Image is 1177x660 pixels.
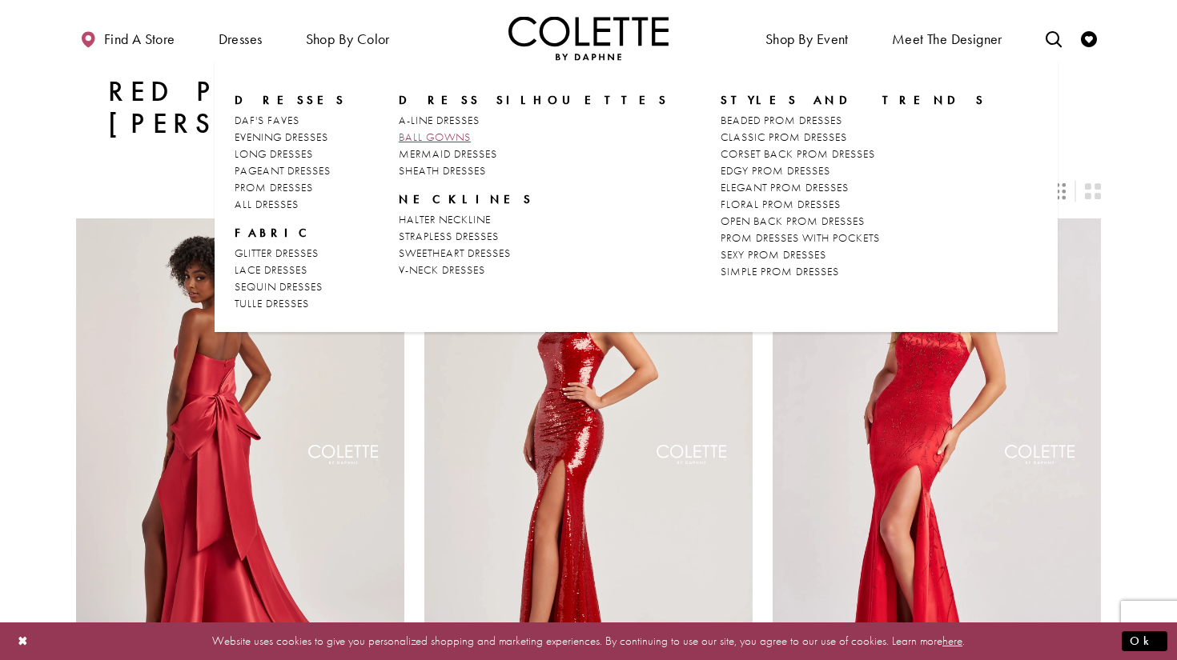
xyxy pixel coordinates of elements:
span: CORSET BACK PROM DRESSES [721,146,875,161]
span: ALL DRESSES [235,197,299,211]
span: Find a store [104,31,175,47]
span: OPEN BACK PROM DRESSES [721,214,865,228]
a: PAGEANT DRESSES [235,162,347,179]
a: EDGY PROM DRESSES [721,162,986,179]
a: Visit Home Page [508,16,669,60]
span: CLASSIC PROM DRESSES [721,130,847,144]
span: LACE DRESSES [235,262,307,277]
a: Toggle search [1042,16,1066,60]
span: DRESS SILHOUETTES [399,92,669,108]
a: GLITTER DRESSES [235,245,347,262]
a: CLASSIC PROM DRESSES [721,129,986,146]
a: SIMPLE PROM DRESSES [721,263,986,280]
a: PROM DRESSES [235,179,347,196]
a: BALL GOWNS [399,129,669,146]
span: Shop By Event [765,31,849,47]
a: OPEN BACK PROM DRESSES [721,213,986,230]
span: NECKLINES [399,191,669,207]
a: DAF'S FAVES [235,112,347,129]
span: Switch layout to 3 columns [1050,183,1066,199]
a: LONG DRESSES [235,146,347,162]
span: STYLES AND TRENDS [721,92,986,108]
span: GLITTER DRESSES [235,246,319,260]
a: SEQUIN DRESSES [235,278,347,295]
a: SWEETHEART DRESSES [399,245,669,262]
a: FLORAL PROM DRESSES [721,196,986,213]
span: Switch layout to 2 columns [1085,183,1101,199]
span: FLORAL PROM DRESSES [721,197,841,211]
span: Shop by color [306,31,390,47]
span: TULLE DRESSES [235,296,309,310]
a: A-LINE DRESSES [399,112,669,129]
span: SEXY PROM DRESSES [721,247,826,262]
a: TULLE DRESSES [235,295,347,312]
span: PROM DRESSES [235,180,313,194]
span: PAGEANT DRESSES [235,163,331,178]
a: MERMAID DRESSES [399,146,669,162]
a: STRAPLESS DRESSES [399,228,669,245]
span: Dresses [235,92,347,108]
span: EVENING DRESSES [235,130,328,144]
span: Dresses [219,31,263,47]
h1: Red Prom Dresses by [PERSON_NAME] by [PERSON_NAME] [108,76,1069,140]
a: PROM DRESSES WITH POCKETS [721,230,986,246]
a: SEXY PROM DRESSES [721,246,986,263]
span: EDGY PROM DRESSES [721,163,830,178]
a: Meet the designer [888,16,1006,60]
span: BALL GOWNS [399,130,471,144]
img: Colette by Daphne [508,16,669,60]
a: HALTER NECKLINE [399,211,669,228]
span: SHEATH DRESSES [399,163,486,178]
span: Dresses [215,16,267,60]
span: Meet the designer [892,31,1002,47]
span: SIMPLE PROM DRESSES [721,264,839,278]
div: Layout Controls [66,174,1111,209]
span: SEQUIN DRESSES [235,279,323,294]
span: DAF'S FAVES [235,113,299,127]
span: PROM DRESSES WITH POCKETS [721,230,880,245]
span: FABRIC [235,225,347,241]
a: here [942,633,962,649]
a: ELEGANT PROM DRESSES [721,179,986,196]
button: Close Dialog [10,627,37,655]
button: Submit Dialog [1122,631,1167,651]
p: Website uses cookies to give you personalized shopping and marketing experiences. By continuing t... [115,630,1062,652]
a: V-NECK DRESSES [399,262,669,278]
a: EVENING DRESSES [235,129,347,146]
span: LONG DRESSES [235,146,313,161]
a: LACE DRESSES [235,262,347,278]
span: FABRIC [235,225,315,241]
a: Find a store [76,16,179,60]
span: A-LINE DRESSES [399,113,480,127]
span: Shop By Event [761,16,853,60]
a: Check Wishlist [1077,16,1101,60]
span: STRAPLESS DRESSES [399,229,499,243]
a: CORSET BACK PROM DRESSES [721,146,986,162]
span: HALTER NECKLINE [399,212,491,226]
span: Shop by color [302,16,394,60]
a: BEADED PROM DRESSES [721,112,986,129]
span: MERMAID DRESSES [399,146,497,161]
span: V-NECK DRESSES [399,262,485,277]
a: SHEATH DRESSES [399,162,669,179]
a: ALL DRESSES [235,196,347,213]
span: ELEGANT PROM DRESSES [721,180,849,194]
span: NECKLINES [399,191,533,207]
span: BEADED PROM DRESSES [721,113,842,127]
span: SWEETHEART DRESSES [399,246,511,260]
